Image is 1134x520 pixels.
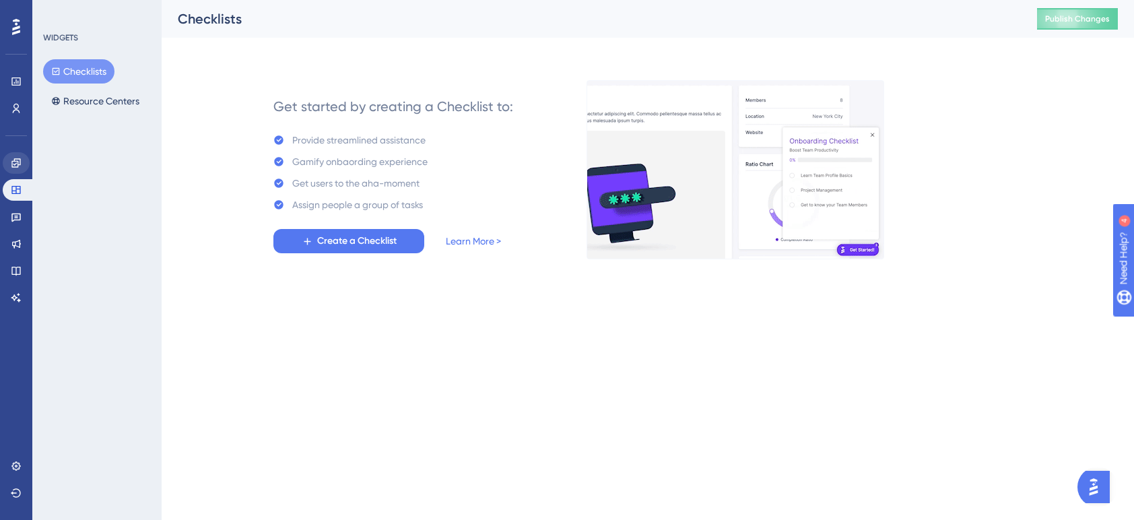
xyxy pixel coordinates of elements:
[446,233,501,249] a: Learn More >
[273,97,513,116] div: Get started by creating a Checklist to:
[43,89,147,113] button: Resource Centers
[587,80,884,259] img: e28e67207451d1beac2d0b01ddd05b56.gif
[178,9,1003,28] div: Checklists
[94,7,98,18] div: 4
[32,3,84,20] span: Need Help?
[43,59,114,84] button: Checklists
[292,132,426,148] div: Provide streamlined assistance
[292,175,420,191] div: Get users to the aha-moment
[1077,467,1118,507] iframe: UserGuiding AI Assistant Launcher
[292,154,428,170] div: Gamify onbaording experience
[317,233,397,249] span: Create a Checklist
[43,32,78,43] div: WIDGETS
[273,229,424,253] button: Create a Checklist
[1037,8,1118,30] button: Publish Changes
[1045,13,1110,24] span: Publish Changes
[292,197,423,213] div: Assign people a group of tasks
